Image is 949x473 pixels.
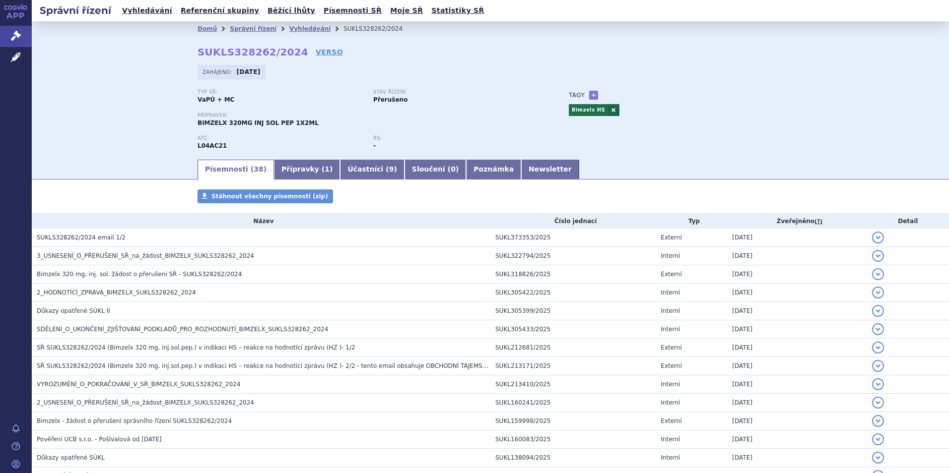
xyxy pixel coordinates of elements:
span: SŘ SUKLS328262/2024 (Bimzelx 320 mg, inj.sol.pep.) v indikaci HS – reakce na hodnotící zprávu (HZ... [37,344,355,351]
span: Interní [661,289,680,296]
p: ATC: [198,135,363,141]
td: [DATE] [727,375,867,394]
button: detail [872,452,884,464]
td: [DATE] [727,265,867,284]
a: Domů [198,25,217,32]
a: Účastníci (9) [340,160,404,179]
button: detail [872,360,884,372]
span: Pověření UCB s.r.o. - Pošívalová od 28.04.2025 [37,436,162,443]
button: detail [872,268,884,280]
td: SUKL305433/2025 [490,320,656,339]
p: Přípravek: [198,113,549,118]
td: [DATE] [727,339,867,357]
a: + [589,91,598,100]
a: Vyhledávání [289,25,331,32]
td: SUKL159998/2025 [490,412,656,430]
td: [DATE] [727,430,867,449]
span: Externí [661,344,681,351]
span: Bimzelx - žádost o přerušení správního řízení SUKLS328262/2024 [37,417,232,424]
a: Moje SŘ [387,4,426,17]
td: SUKL322794/2025 [490,247,656,265]
span: 3_USNESENÍ_O_PŘERUŠENÍ_SŘ_na_žádost_BIMZELX_SUKLS328262_2024 [37,252,254,259]
a: Správní řízení [230,25,276,32]
li: SUKLS328262/2024 [343,21,415,36]
a: VERSO [316,47,343,57]
td: [DATE] [727,302,867,320]
p: Typ SŘ: [198,89,363,95]
a: Písemnosti SŘ [321,4,385,17]
strong: - [373,142,376,149]
button: detail [872,378,884,390]
td: [DATE] [727,284,867,302]
a: Písemnosti (38) [198,160,274,179]
td: [DATE] [727,229,867,247]
a: Statistiky SŘ [428,4,487,17]
th: Název [32,214,490,229]
abbr: (?) [814,218,822,225]
a: Sloučení (0) [405,160,466,179]
span: Externí [661,417,681,424]
span: Externí [661,271,681,278]
span: Interní [661,399,680,406]
span: SDĚLENÍ_O_UKONČENÍ_ZJIŠŤOVÁNÍ_PODKLADŮ_PRO_ROZHODNUTÍ_BIMZELX_SUKLS328262_2024 [37,326,328,333]
span: SUKLS328262/2024 email 1/2 [37,234,126,241]
strong: [DATE] [237,68,261,75]
td: [DATE] [727,320,867,339]
strong: BIMEKIZUMAB [198,142,227,149]
td: SUKL305422/2025 [490,284,656,302]
button: detail [872,415,884,427]
span: 1 [325,165,330,173]
button: detail [872,250,884,262]
button: detail [872,232,884,243]
span: Zahájeno: [203,68,234,76]
td: SUKL212681/2025 [490,339,656,357]
button: detail [872,433,884,445]
button: detail [872,287,884,298]
span: 38 [254,165,263,173]
p: Stav řízení: [373,89,539,95]
a: Stáhnout všechny písemnosti (zip) [198,189,333,203]
span: 2_HODNOTÍCÍ_ZPRÁVA_BIMZELX_SUKLS328262_2024 [37,289,196,296]
td: [DATE] [727,412,867,430]
td: SUKL138094/2025 [490,449,656,467]
a: Běžící lhůty [265,4,318,17]
span: SŘ SUKLS328262/2024 (Bimzelx 320 mg, inj.sol.pep.) v indikaci HS – reakce na hodnotící zprávu (HZ... [37,362,492,369]
button: detail [872,342,884,354]
td: [DATE] [727,394,867,412]
span: Interní [661,454,680,461]
th: Číslo jednací [490,214,656,229]
td: SUKL373353/2025 [490,229,656,247]
a: Poznámka [466,160,521,179]
button: detail [872,305,884,317]
span: 9 [389,165,394,173]
td: [DATE] [727,247,867,265]
th: Detail [867,214,949,229]
span: Stáhnout všechny písemnosti (zip) [211,193,328,200]
span: 2_USNESENÍ_O_PŘERUŠENÍ_SŘ_na_žádost_BIMZELX_SUKLS328262_2024 [37,399,254,406]
button: detail [872,323,884,335]
td: SUKL160083/2025 [490,430,656,449]
span: Interní [661,307,680,314]
a: Referenční skupiny [178,4,262,17]
span: VYROZUMĚNÍ_O_POKRAČOVÁNÍ_V_SŘ_BIMZELX_SUKLS328262_2024 [37,381,240,388]
strong: VaPÚ + MC [198,96,234,103]
td: SUKL213410/2025 [490,375,656,394]
span: 0 [451,165,456,173]
strong: Přerušeno [373,96,407,103]
span: Bimzelx 320 mg, inj. sol. žádost o přerušeni SŘ - SUKLS328262/2024 [37,271,242,278]
td: SUKL318826/2025 [490,265,656,284]
span: Externí [661,234,681,241]
a: Newsletter [521,160,579,179]
span: Externí [661,362,681,369]
p: RS: [373,135,539,141]
span: Důkazy opatřené SÚKL II [37,307,110,314]
td: [DATE] [727,449,867,467]
th: Zveřejněno [727,214,867,229]
button: detail [872,397,884,409]
span: Interní [661,252,680,259]
span: Interní [661,326,680,333]
a: Bimzelx HS [569,104,608,116]
td: SUKL160241/2025 [490,394,656,412]
h2: Správní řízení [32,3,119,17]
th: Typ [656,214,727,229]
